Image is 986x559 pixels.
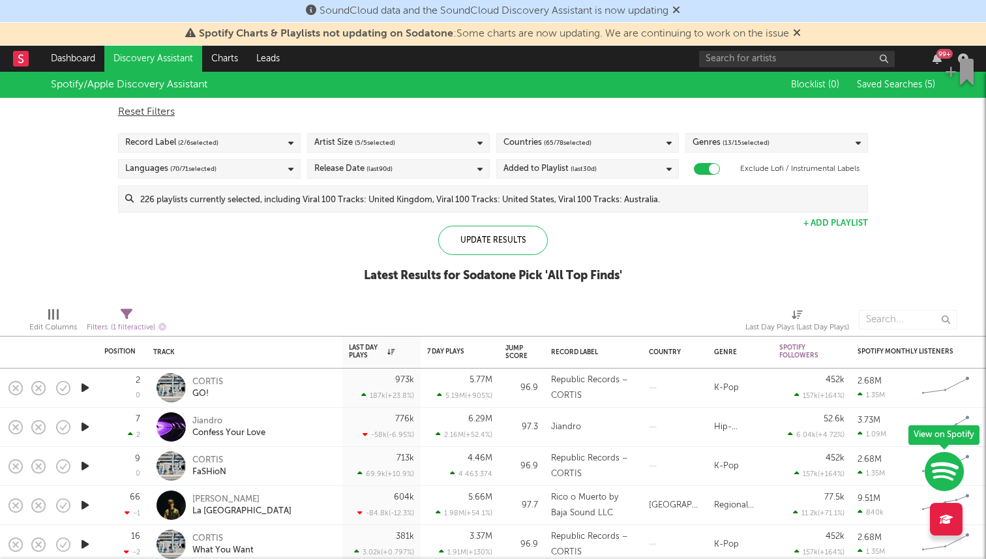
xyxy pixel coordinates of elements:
[199,29,789,39] span: : Some charts are now updating. We are continuing to work on the issue
[178,135,218,151] span: ( 2 / 6 selected)
[128,431,140,439] div: 2
[824,415,844,423] div: 52.6k
[551,372,636,404] div: Republic Records – CORTIS
[468,493,492,502] div: 5.66M
[29,303,77,341] div: Edit Columns
[793,29,801,39] span: Dismiss
[714,498,766,513] div: Regional Mexican
[853,80,935,90] button: Saved Searches (5)
[192,545,254,556] div: What You Want
[192,466,226,478] div: FaSHioN
[357,470,414,478] div: 69.9k ( +10.9 % )
[858,494,880,503] div: 9.51M
[714,348,760,356] div: Genre
[505,344,528,360] div: Jump Score
[366,161,393,177] span: (last 90 d)
[192,427,265,439] div: Confess Your Love
[503,135,591,151] div: Countries
[826,454,844,462] div: 452k
[87,320,166,336] div: Filters
[468,454,492,462] div: 4.46M
[136,415,140,423] div: 7
[793,509,844,517] div: 11.2k ( +71.1 % )
[450,470,492,478] div: 4 463 374
[104,348,136,355] div: Position
[131,532,140,541] div: 16
[125,161,217,177] div: Languages
[933,53,942,64] button: 99+
[858,508,884,517] div: 840k
[551,419,581,435] div: Jiandro
[503,161,597,177] div: Added to Playlist
[916,489,975,522] svg: Chart title
[136,470,140,477] div: 0
[202,46,247,72] a: Charts
[136,376,140,385] div: 2
[125,135,218,151] div: Record Label
[349,344,395,359] div: Last Day Plays
[192,494,291,506] div: [PERSON_NAME]
[544,135,591,151] span: ( 65 / 78 selected)
[925,80,935,89] span: ( 5 )
[505,459,538,474] div: 96.9
[693,135,769,151] div: Genres
[192,455,226,466] div: CORTIS
[794,548,844,556] div: 157k ( +164 % )
[357,509,414,517] div: -84.8k ( -12.3 % )
[571,161,597,177] span: (last 30 d)
[505,419,538,435] div: 97.3
[779,344,825,359] div: Spotify Followers
[320,6,668,16] span: SoundCloud data and the SoundCloud Discovery Assistant is now updating
[672,6,680,16] span: Dismiss
[468,415,492,423] div: 6.29M
[858,377,882,385] div: 2.68M
[828,80,839,89] span: ( 0 )
[395,415,414,423] div: 776k
[192,494,291,517] a: [PERSON_NAME]La [GEOGRAPHIC_DATA]
[824,493,844,502] div: 77.5k
[199,29,453,39] span: Spotify Charts & Playlists not updating on Sodatone
[699,51,895,67] input: Search for artists
[916,411,975,444] svg: Chart title
[436,431,492,439] div: 2.16M ( +52.4 % )
[136,392,140,399] div: 0
[104,46,202,72] a: Discovery Assistant
[794,470,844,478] div: 157k ( +164 % )
[51,77,207,93] div: Spotify/Apple Discovery Assistant
[192,376,223,388] div: CORTIS
[745,320,849,335] div: Last Day Plays (Last Day Plays)
[745,303,849,341] div: Last Day Plays (Last Day Plays)
[714,537,739,552] div: K-Pop
[858,455,882,464] div: 2.68M
[118,104,868,120] div: Reset Filters
[130,493,140,502] div: 66
[192,506,291,517] div: La [GEOGRAPHIC_DATA]
[314,135,395,151] div: Artist Size
[427,348,473,355] div: 7 Day Plays
[858,391,885,399] div: 1.35M
[791,80,839,89] span: Blocklist
[153,348,329,356] div: Track
[354,548,414,556] div: 3.02k ( +0.797 % )
[87,303,166,341] div: Filters(1 filter active)
[438,226,548,255] div: Update Results
[192,415,265,427] div: Jiandro
[439,548,492,556] div: 1.91M ( +130 % )
[170,161,217,177] span: ( 70 / 71 selected)
[192,415,265,439] a: JiandroConfess Your Love
[505,380,538,396] div: 96.9
[936,49,953,59] div: 99 +
[916,372,975,404] svg: Chart title
[395,376,414,384] div: 973k
[396,454,414,462] div: 713k
[551,348,629,356] div: Record Label
[361,391,414,400] div: 187k ( +23.8 % )
[649,498,701,513] div: [GEOGRAPHIC_DATA]
[192,533,254,545] div: CORTIS
[192,376,223,400] a: CORTISGO!
[192,533,254,556] a: CORTISWhat You Want
[551,490,636,521] div: Rico o Muerto by Baja Sound LLC
[714,419,766,435] div: Hip-Hop/Rap
[794,391,844,400] div: 157k ( +164 % )
[714,459,739,474] div: K-Pop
